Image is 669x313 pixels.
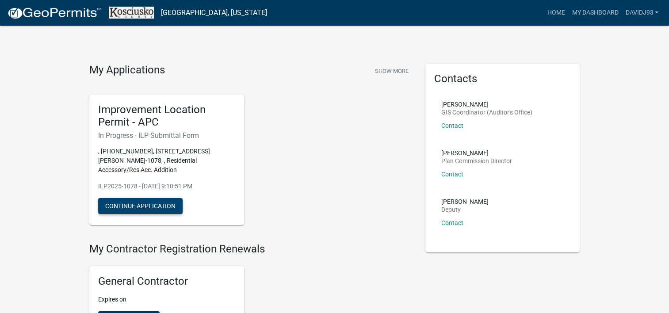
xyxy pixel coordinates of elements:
[441,109,532,115] p: GIS Coordinator (Auditor's Office)
[98,295,235,304] p: Expires on
[568,4,622,21] a: My Dashboard
[441,150,512,156] p: [PERSON_NAME]
[98,182,235,191] p: ILP2025-1078 - [DATE] 9:10:51 PM
[109,7,154,19] img: Kosciusko County, Indiana
[89,64,165,77] h4: My Applications
[543,4,568,21] a: Home
[441,198,489,205] p: [PERSON_NAME]
[622,4,662,21] a: Davidj93
[441,158,512,164] p: Plan Commission Director
[98,131,235,140] h6: In Progress - ILP Submittal Form
[434,73,571,85] h5: Contacts
[98,275,235,288] h5: General Contractor
[98,147,235,175] p: , [PHONE_NUMBER], [STREET_ADDRESS][PERSON_NAME]-1078, , Residential Accessory/Res Acc. Addition
[161,5,267,20] a: [GEOGRAPHIC_DATA], [US_STATE]
[89,243,412,256] h4: My Contractor Registration Renewals
[441,171,463,178] a: Contact
[98,198,183,214] button: Continue Application
[441,219,463,226] a: Contact
[371,64,412,78] button: Show More
[441,122,463,129] a: Contact
[441,206,489,213] p: Deputy
[441,101,532,107] p: [PERSON_NAME]
[98,103,235,129] h5: Improvement Location Permit - APC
